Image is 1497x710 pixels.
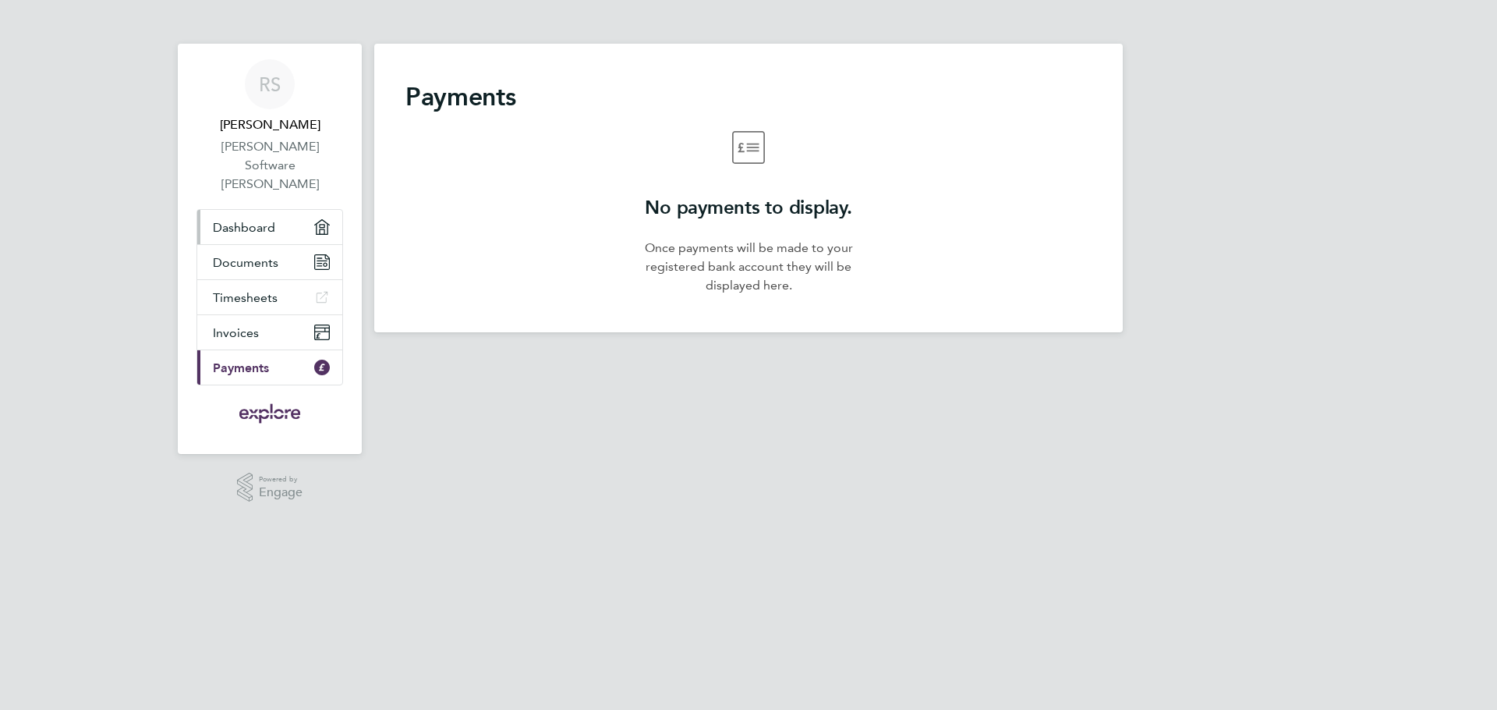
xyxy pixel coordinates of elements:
[238,401,303,426] img: exploregroup-logo-retina.png
[213,325,259,340] span: Invoices
[259,74,281,94] span: RS
[196,115,343,134] span: Robert Sikora
[259,473,303,486] span: Powered by
[259,486,303,499] span: Engage
[196,137,343,193] a: [PERSON_NAME] Software [PERSON_NAME]
[213,360,269,375] span: Payments
[405,81,1092,112] h2: Payments
[196,59,343,134] a: RS[PERSON_NAME]
[196,401,343,426] a: Go to home page
[197,210,342,244] a: Dashboard
[213,290,278,305] span: Timesheets
[197,245,342,279] a: Documents
[636,239,861,295] p: Once payments will be made to your registered bank account they will be displayed here.
[237,473,303,502] a: Powered byEngage
[213,220,275,235] span: Dashboard
[178,44,362,454] nav: Main navigation
[636,195,861,220] h2: No payments to display.
[197,315,342,350] a: Invoices
[197,280,342,314] a: Timesheets
[213,255,278,270] span: Documents
[197,350,342,385] a: Payments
